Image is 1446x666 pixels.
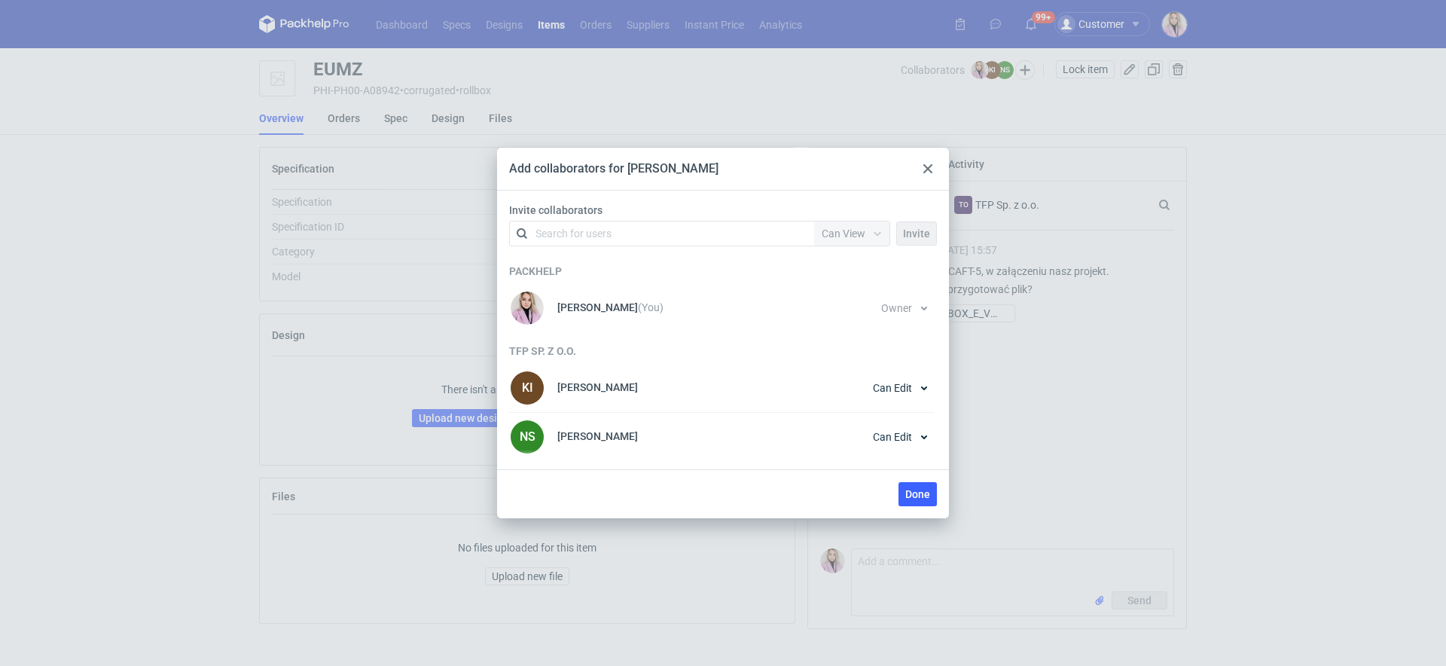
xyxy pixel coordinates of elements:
[866,425,934,449] button: Can Edit
[874,296,934,320] button: Owner
[511,420,544,454] figcaption: NS
[557,381,638,393] p: [PERSON_NAME]
[638,301,664,313] small: (You)
[557,301,664,313] p: [PERSON_NAME]
[873,383,912,393] span: Can Edit
[509,370,545,406] div: Karolina Idkowiak
[511,292,544,325] img: Klaudia Wiśniewska
[509,264,934,278] h3: Packhelp
[881,303,912,313] span: Owner
[557,430,638,442] p: [PERSON_NAME]
[509,203,943,218] label: Invite collaborators
[509,160,718,177] div: Add collaborators for [PERSON_NAME]
[866,376,934,400] button: Can Edit
[509,344,934,358] h3: TFP Sp. z o.o.
[509,290,545,326] div: Klaudia Wiśniewska
[903,228,930,239] span: Invite
[873,432,912,442] span: Can Edit
[535,226,612,241] div: Search for users
[896,221,937,246] button: Invite
[511,371,544,405] figcaption: KI
[898,482,937,506] button: Done
[905,489,930,499] span: Done
[509,419,545,455] div: Natalia Stępak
